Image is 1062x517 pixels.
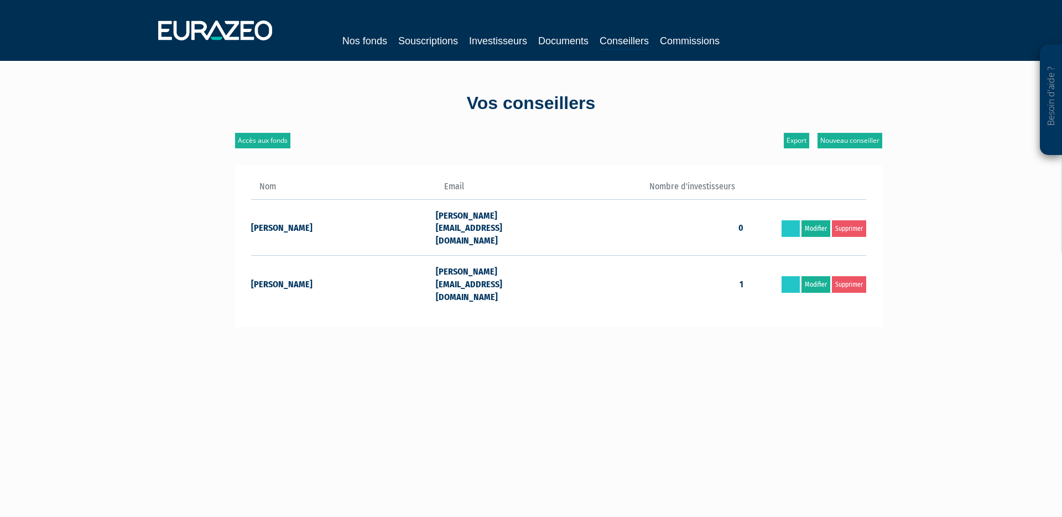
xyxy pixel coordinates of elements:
[342,33,387,49] a: Nos fonds
[832,220,866,237] a: Supprimer
[559,199,743,256] td: 0
[398,33,458,49] a: Souscriptions
[251,180,436,199] th: Nom
[436,199,559,256] td: [PERSON_NAME][EMAIL_ADDRESS][DOMAIN_NAME]
[216,91,846,116] div: Vos conseillers
[559,256,743,312] td: 1
[436,256,559,312] td: [PERSON_NAME][EMAIL_ADDRESS][DOMAIN_NAME]
[469,33,527,49] a: Investisseurs
[782,220,800,237] a: Réinitialiser le mot de passe
[436,180,559,199] th: Email
[782,276,800,293] a: Réinitialiser le mot de passe
[784,133,809,148] a: Export
[559,180,743,199] th: Nombre d'investisseurs
[801,220,830,237] a: Modifier
[158,20,272,40] img: 1732889491-logotype_eurazeo_blanc_rvb.png
[235,133,290,148] a: Accès aux fonds
[832,276,866,293] a: Supprimer
[1045,50,1058,150] p: Besoin d'aide ?
[251,199,436,256] td: [PERSON_NAME]
[600,33,649,50] a: Conseillers
[660,33,720,49] a: Commissions
[251,256,436,312] td: [PERSON_NAME]
[538,33,589,49] a: Documents
[801,276,830,293] a: Modifier
[818,133,882,148] a: Nouveau conseiller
